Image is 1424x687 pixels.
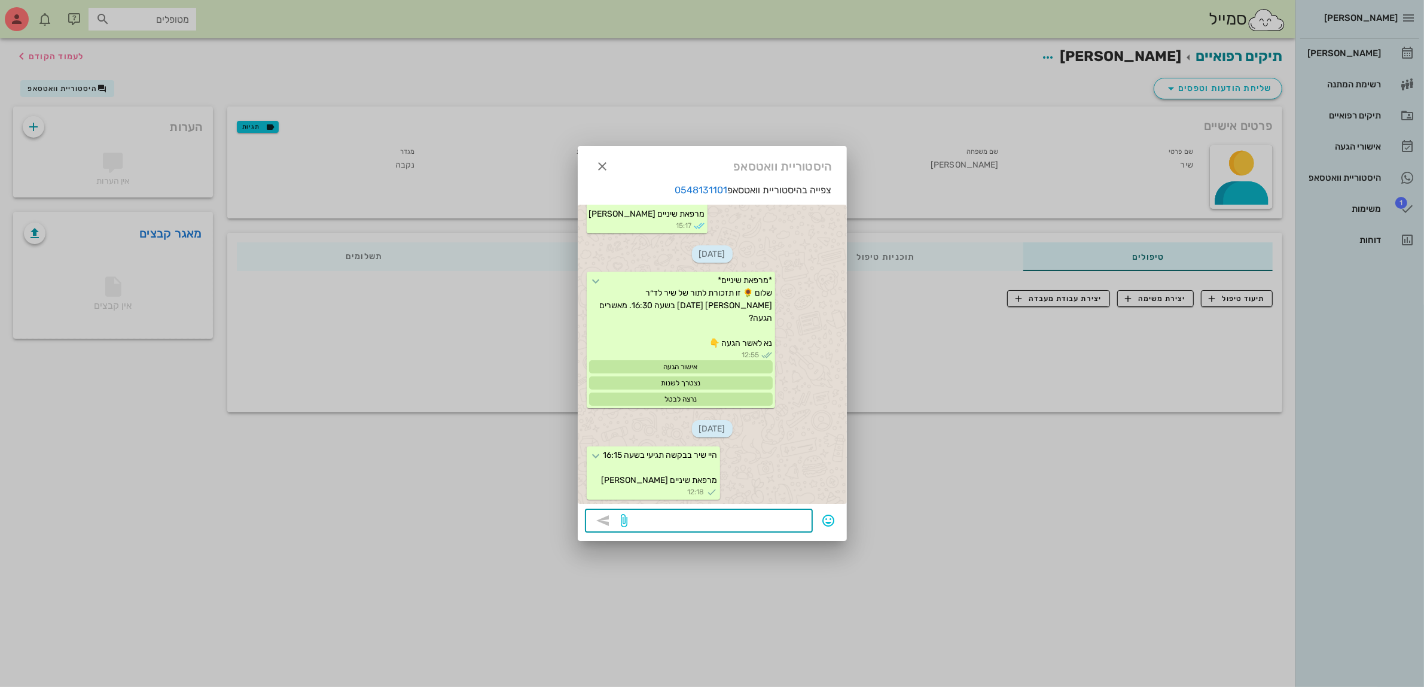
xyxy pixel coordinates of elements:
[589,376,773,390] div: נצטרך לשנות
[589,360,773,373] div: אישור הגעה
[688,487,705,497] span: 12:18
[676,220,692,231] span: 15:17
[578,183,847,197] p: צפייה בהיסטוריית וואטסאפ
[692,420,733,437] span: [DATE]
[692,245,733,263] span: [DATE]
[578,146,847,183] div: היסטוריית וואטסאפ
[742,349,760,360] span: 12:55
[589,393,773,406] div: נרצה לבטל
[675,184,728,196] a: 0548131101
[602,450,718,485] span: היי שיר בבקשה תגיעי בשעה 16:15 מרפאת שיניים [PERSON_NAME]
